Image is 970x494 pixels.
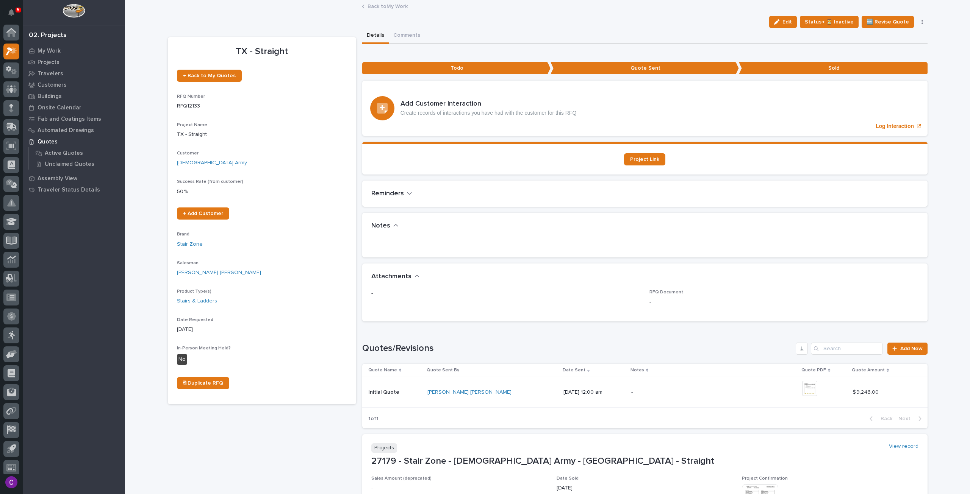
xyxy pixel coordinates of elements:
span: + Add Customer [183,211,223,216]
p: Projects [371,443,397,453]
span: Project Confirmation [742,476,788,481]
p: Create records of interactions you have had with the customer for this RFQ [401,110,577,116]
a: Active Quotes [29,148,125,158]
a: ← Back to My Quotes [177,70,242,82]
button: users-avatar [3,474,19,490]
a: Projects [23,56,125,68]
span: RFQ Document [649,290,683,295]
a: Unclaimed Quotes [29,159,125,169]
h1: Quotes/Revisions [362,343,793,354]
button: Comments [389,28,425,44]
p: [DATE] 12:00 am [563,389,625,396]
p: My Work [38,48,61,55]
p: 27179 - Stair Zone - [DEMOGRAPHIC_DATA] Army - [GEOGRAPHIC_DATA] - Straight [371,456,918,467]
div: Notifications5 [9,9,19,21]
p: - [631,389,764,396]
a: [PERSON_NAME] [PERSON_NAME] [427,389,512,396]
p: Travelers [38,70,63,77]
p: RFQ12133 [177,102,347,110]
p: Quotes [38,139,58,145]
h3: Add Customer Interaction [401,100,577,108]
p: 50 % [177,188,347,196]
div: 02. Projects [29,31,67,40]
p: 1 of 1 [362,410,385,428]
a: Assembly View [23,173,125,184]
button: Notifications [3,5,19,20]
span: Next [898,415,915,422]
button: 🆕 Revise Quote [862,16,914,28]
a: View record [889,443,918,450]
p: Quote Amount [852,366,885,374]
a: [PERSON_NAME] [PERSON_NAME] [177,269,261,277]
h2: Notes [371,222,390,230]
p: Fab and Coatings Items [38,116,101,123]
p: - [371,484,548,492]
p: TX - Straight [177,131,347,139]
span: RFQ Number [177,94,205,99]
a: Quotes [23,136,125,147]
p: Traveler Status Details [38,187,100,193]
p: Quote PDF [801,366,826,374]
p: Active Quotes [45,150,83,157]
span: Sales Amount (deprecated) [371,476,432,481]
p: Customers [38,82,67,89]
span: Brand [177,232,189,237]
span: Project Name [177,123,207,127]
a: + Add Customer [177,207,229,220]
button: Back [864,415,895,422]
p: Sold [739,62,927,75]
span: Back [876,415,892,422]
p: - [649,298,918,306]
span: Date Requested [177,318,213,322]
tr: Initial QuoteInitial Quote [PERSON_NAME] [PERSON_NAME] [DATE] 12:00 am-$ 9,246.00$ 9,246.00 [362,377,928,407]
div: No [177,354,187,365]
p: Buildings [38,93,62,100]
p: Projects [38,59,59,66]
a: Buildings [23,90,125,102]
p: Notes [630,366,644,374]
a: Project Link [624,153,665,165]
span: Success Rate (from customer) [177,179,243,184]
a: Stairs & Ladders [177,297,217,305]
a: Log Interaction [362,81,928,136]
p: Quote Sent [551,62,739,75]
button: Notes [371,222,399,230]
p: Quote Sent By [427,366,459,374]
p: Log Interaction [876,123,914,129]
p: Assembly View [38,175,77,182]
a: Stair Zone [177,240,203,248]
button: Status→ ⏳ Inactive [800,16,859,28]
button: Details [362,28,389,44]
span: 🆕 Revise Quote [867,17,909,26]
a: Onsite Calendar [23,102,125,113]
a: Add New [887,343,927,355]
span: ⎘ Duplicate RFQ [183,380,223,386]
p: [DATE] [177,326,347,333]
a: Fab and Coatings Items [23,113,125,125]
p: $ 9,246.00 [853,388,880,396]
span: In-Person Meeting Held? [177,346,231,351]
a: Automated Drawings [23,125,125,136]
a: Back toMy Work [368,2,408,10]
img: Workspace Logo [63,4,85,18]
button: Next [895,415,928,422]
a: [DEMOGRAPHIC_DATA] Army [177,159,247,167]
a: My Work [23,45,125,56]
p: - [371,290,640,298]
p: 5 [17,7,19,12]
p: Initial Quote [368,388,401,396]
span: Product Type(s) [177,289,211,294]
span: Customer [177,151,199,156]
p: Onsite Calendar [38,104,81,111]
span: Salesman [177,261,199,265]
a: ⎘ Duplicate RFQ [177,377,229,389]
a: Travelers [23,68,125,79]
span: Add New [900,346,923,351]
p: Date Sent [563,366,585,374]
button: Attachments [371,273,420,281]
h2: Reminders [371,190,404,198]
span: Status→ ⏳ Inactive [805,17,854,26]
input: Search [811,343,883,355]
span: Edit [782,19,792,25]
